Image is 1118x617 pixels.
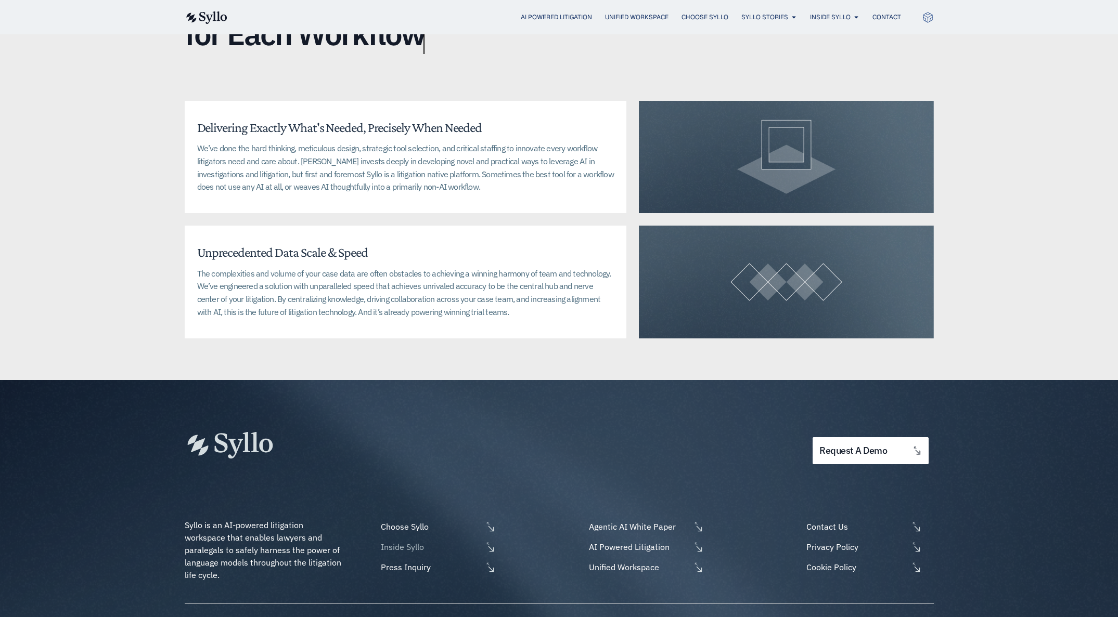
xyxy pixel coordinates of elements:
[378,541,482,553] span: Inside Syllo
[804,561,933,573] a: Cookie Policy
[197,244,368,260] h4: Unprecedented Data Scale & Speed
[819,446,887,456] span: request a demo
[810,12,851,22] a: Inside Syllo
[197,120,482,136] h4: Delivering Exactly What's Needed, Precisely When Needed
[185,17,425,51] span: for Each Workflow
[248,12,901,22] nav: Menu
[197,267,614,319] p: The complexities and volume of your case data are often obstacles to achieving a winning harmony ...
[586,541,690,553] span: AI Powered Litigation
[682,12,728,22] a: Choose Syllo
[741,12,788,22] a: Syllo Stories
[872,12,901,22] a: Contact
[586,520,690,533] span: Agentic AI White Paper
[804,541,908,553] span: Privacy Policy
[804,520,933,533] a: Contact Us
[586,541,704,553] a: AI Powered Litigation
[586,561,704,573] a: Unified Workspace
[804,520,908,533] span: Contact Us
[521,12,592,22] a: AI Powered Litigation
[185,520,343,580] span: Syllo is an AI-powered litigation workspace that enables lawyers and paralegals to safely harness...
[378,561,496,573] a: Press Inquiry
[197,142,614,193] p: We’ve done the hard thinking, meticulous design, strategic tool selection, and critical staffing ...
[813,437,928,465] a: request a demo
[804,561,908,573] span: Cookie Policy
[804,541,933,553] a: Privacy Policy
[378,520,496,533] a: Choose Syllo
[586,520,704,533] a: Agentic AI White Paper
[586,561,690,573] span: Unified Workspace
[605,12,669,22] a: Unified Workspace
[185,11,227,24] img: syllo
[378,541,496,553] a: Inside Syllo
[378,561,482,573] span: Press Inquiry
[378,520,482,533] span: Choose Syllo
[248,12,901,22] div: Menu Toggle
